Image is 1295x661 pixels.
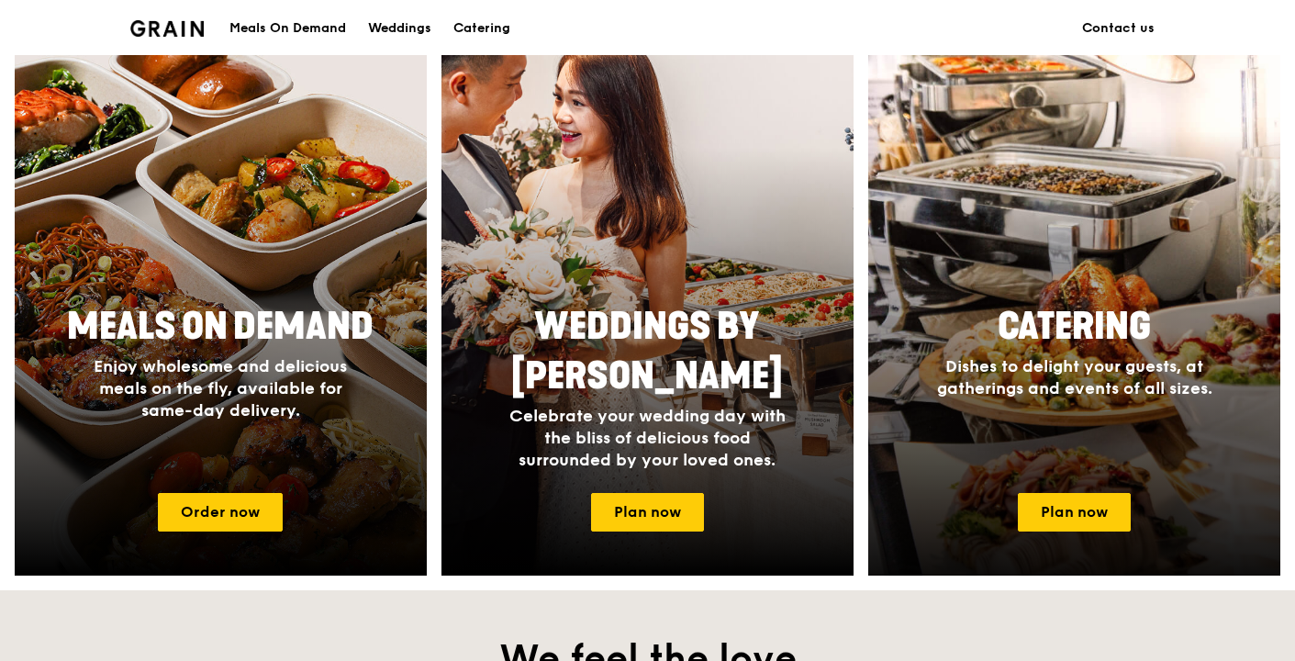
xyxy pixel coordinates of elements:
span: Celebrate your wedding day with the bliss of delicious food surrounded by your loved ones. [509,406,786,470]
div: Meals On Demand [229,1,346,56]
img: Grain [130,20,205,37]
span: Catering [998,305,1151,349]
div: Catering [453,1,510,56]
a: Meals On DemandEnjoy wholesome and delicious meals on the fly, available for same-day delivery.Or... [15,41,427,576]
span: Meals On Demand [67,305,374,349]
span: Weddings by [PERSON_NAME] [511,305,783,398]
div: Weddings [368,1,431,56]
span: Enjoy wholesome and delicious meals on the fly, available for same-day delivery. [94,356,347,420]
a: Weddings [357,1,442,56]
a: Order now [158,493,283,532]
a: Weddings by [PERSON_NAME]Celebrate your wedding day with the bliss of delicious food surrounded b... [441,41,854,576]
a: Plan now [591,493,704,532]
a: CateringDishes to delight your guests, at gatherings and events of all sizes.Plan now [868,41,1280,576]
a: Contact us [1071,1,1166,56]
span: Dishes to delight your guests, at gatherings and events of all sizes. [937,356,1212,398]
a: Catering [442,1,521,56]
a: Plan now [1018,493,1131,532]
